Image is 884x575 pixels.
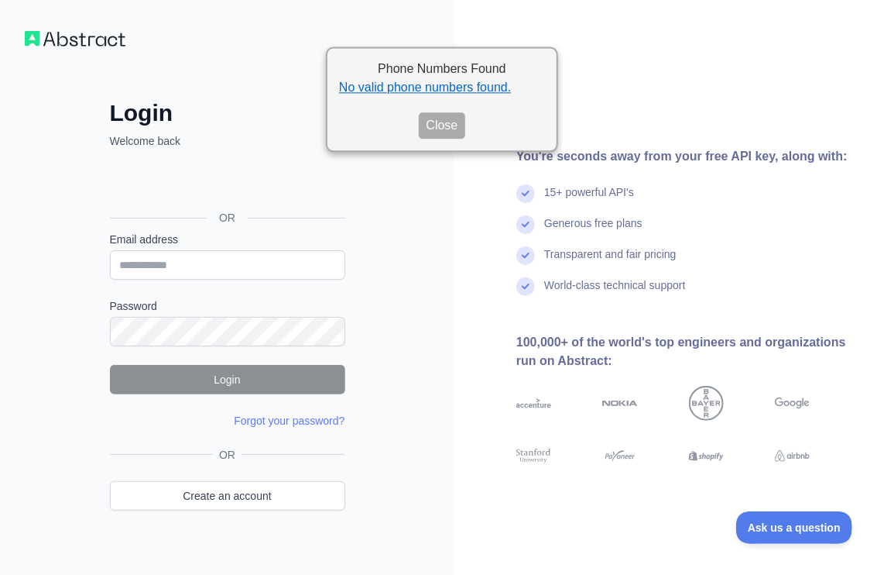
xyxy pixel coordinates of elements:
a: Create an account [110,481,345,511]
a: Forgot your password? [234,415,344,427]
h2: Login [110,99,345,127]
img: airbnb [775,447,810,465]
li: No valid phone numbers found. [339,79,545,98]
img: check mark [516,277,535,296]
iframe: Sign in with Google Button [102,166,350,200]
div: 15+ powerful API's [544,184,634,215]
img: payoneer [602,447,637,465]
img: nokia [602,386,637,421]
h2: Phone Numbers Found [339,60,545,79]
div: Transparent and fair pricing [544,246,677,277]
img: check mark [516,246,535,265]
iframe: Toggle Customer Support [736,511,853,544]
img: bayer [689,386,724,421]
button: Login [110,365,345,394]
img: stanford university [516,447,551,465]
div: You're seconds away from your free API key, along with: [516,147,859,166]
img: check mark [516,215,535,234]
button: Close [419,113,466,139]
img: accenture [516,386,551,421]
img: Workflow [25,31,125,46]
label: Email address [110,232,345,247]
img: shopify [689,447,724,465]
div: Generous free plans [544,215,642,246]
label: Password [110,298,345,314]
p: Welcome back [110,133,345,149]
img: check mark [516,184,535,203]
span: OR [213,447,242,463]
span: OR [207,210,248,226]
div: World-class technical support [544,277,686,308]
div: 100,000+ of the world's top engineers and organizations run on Abstract: [516,333,859,370]
img: google [775,386,810,421]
